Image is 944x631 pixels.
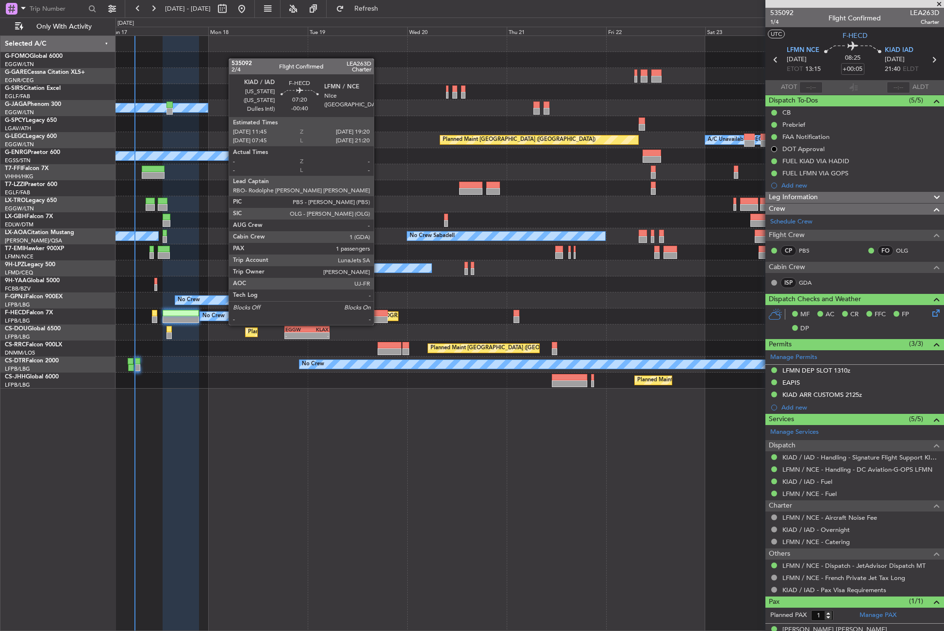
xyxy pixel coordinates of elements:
[5,141,34,148] a: EGGW/LTN
[443,133,596,147] div: Planned Maint [GEOGRAPHIC_DATA] ([GEOGRAPHIC_DATA])
[5,262,24,268] span: 9H-LPZ
[507,27,606,35] div: Thu 21
[885,55,905,65] span: [DATE]
[5,365,30,373] a: LFPB/LBG
[5,301,30,308] a: LFPB/LBG
[782,120,805,129] div: Prebrief
[805,65,821,74] span: 13:15
[708,133,865,147] div: A/C Unavailable [GEOGRAPHIC_DATA] ([GEOGRAPHIC_DATA])
[117,19,134,28] div: [DATE]
[902,310,909,320] span: FP
[769,548,790,560] span: Others
[307,333,329,339] div: -
[5,166,49,171] a: T7-FFIFalcon 7X
[782,526,850,534] a: KIAD / IAD - Overnight
[208,27,308,35] div: Mon 18
[5,221,33,228] a: EDLW/DTM
[5,333,30,341] a: LFPB/LBG
[5,118,57,123] a: G-SPCYLegacy 650
[5,349,35,357] a: DNMM/LOS
[909,414,923,424] span: (5/5)
[903,65,918,74] span: ELDT
[5,374,59,380] a: CS-JHHGlobal 6000
[909,596,923,606] span: (1/1)
[782,169,848,177] div: FUEL LFMN VIA GOPS
[5,182,57,188] a: T7-LZZIPraetor 600
[302,357,324,372] div: No Crew
[878,245,894,256] div: FO
[5,358,26,364] span: CS-DTR
[5,93,30,100] a: EGLF/FAB
[782,453,939,461] a: KIAD / IAD - Handling - Signature Flight Support KIAD / IAD
[770,8,794,18] span: 535092
[285,261,308,275] div: No Crew
[769,204,785,215] span: Crew
[109,27,209,35] div: Sun 17
[5,118,26,123] span: G-SPCY
[782,562,926,570] a: LFMN / NCE - Dispatch - JetAdvisor Dispatch MT
[782,538,850,546] a: LFMN / NCE - Catering
[346,5,387,12] span: Refresh
[909,95,923,105] span: (5/5)
[234,166,255,172] div: VHHH
[769,192,818,203] span: Leg Information
[769,95,818,106] span: Dispatch To-Dos
[782,366,850,375] div: LFMN DEP SLOT 1310z
[202,309,225,324] div: No Crew
[5,198,57,204] a: LX-TROLegacy 650
[5,278,27,284] span: 9H-YAA
[843,31,867,41] span: F-HECD
[769,440,795,451] span: Dispatch
[768,30,785,38] button: UTC
[875,310,886,320] span: FFC
[850,310,859,320] span: CR
[5,285,31,292] a: FCBB/BZV
[307,326,329,332] div: KLAX
[781,403,939,411] div: Add new
[5,69,85,75] a: G-GARECessna Citation XLS+
[410,229,455,243] div: No Crew Sabadell
[782,157,849,165] div: FUEL KIAD VIA HADID
[782,108,791,117] div: CB
[178,293,200,307] div: No Crew
[826,310,834,320] span: AC
[770,217,812,227] a: Schedule Crew
[431,341,583,356] div: Planned Maint [GEOGRAPHIC_DATA] ([GEOGRAPHIC_DATA])
[5,230,27,236] span: LX-AOA
[5,374,26,380] span: CS-JHH
[782,378,800,387] div: EAPIS
[5,157,31,164] a: EGSS/STN
[5,326,28,332] span: CS-DOU
[5,134,26,139] span: G-LEGC
[5,326,61,332] a: CS-DOUGlobal 6500
[782,391,862,399] div: KIAD ARR CUSTOMS 2125z
[896,246,918,255] a: OLG
[5,317,30,324] a: LFPB/LBG
[5,294,63,300] a: F-GPNJFalcon 900EX
[5,125,31,132] a: LGAV/ATH
[800,310,810,320] span: MF
[782,586,886,594] a: KIAD / IAD - Pax Visa Requirements
[5,53,63,59] a: G-FOMOGlobal 6000
[5,102,27,107] span: G-JAGA
[769,294,861,305] span: Dispatch Checks and Weather
[769,262,805,273] span: Cabin Crew
[782,145,825,153] div: DOT Approval
[5,150,60,155] a: G-ENRGPraetor 600
[5,150,28,155] span: G-ENRG
[285,326,307,332] div: EGGW
[407,27,507,35] div: Wed 20
[255,166,277,172] div: LTFE
[769,500,792,512] span: Charter
[5,294,26,300] span: F-GPNJ
[770,427,819,437] a: Manage Services
[780,277,796,288] div: ISP
[780,245,796,256] div: CP
[5,246,24,252] span: T7-EMI
[25,23,102,30] span: Only With Activity
[5,381,30,389] a: LFPB/LBG
[5,189,30,196] a: EGLF/FAB
[910,8,939,18] span: LEA263D
[5,53,30,59] span: G-FOMO
[799,278,821,287] a: GDA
